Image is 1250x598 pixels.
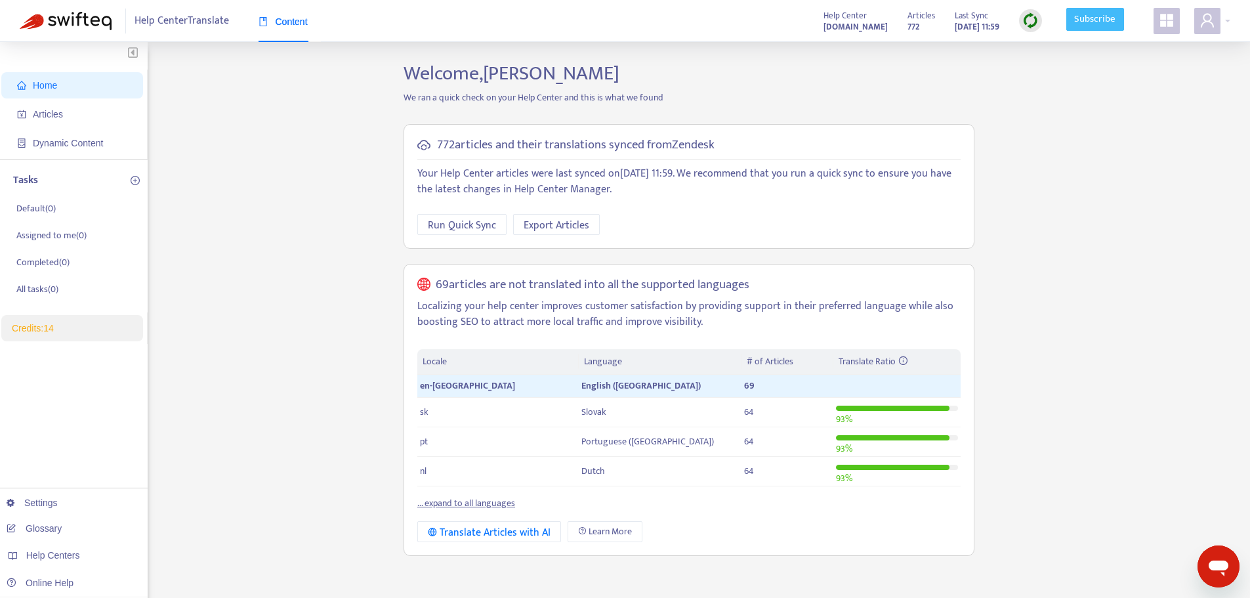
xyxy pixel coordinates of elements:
span: Dutch [581,463,605,479]
span: Slovak [581,404,606,419]
h5: 69 articles are not translated into all the supported languages [436,278,749,293]
span: 64 [744,463,754,479]
span: Export Articles [524,217,589,234]
span: user [1199,12,1215,28]
button: Export Articles [513,214,600,235]
button: Run Quick Sync [417,214,507,235]
span: Portuguese ([GEOGRAPHIC_DATA]) [581,434,714,449]
span: Home [33,80,57,91]
h5: 772 articles and their translations synced from Zendesk [437,138,715,153]
span: 93 % [836,441,852,456]
span: Help Center Translate [135,9,229,33]
th: Locale [417,349,579,375]
p: Your Help Center articles were last synced on [DATE] 11:59 . We recommend that you run a quick sy... [417,166,961,198]
p: Completed ( 0 ) [16,255,70,269]
div: Translate Ratio [839,354,955,369]
strong: 772 [907,20,919,34]
a: ... expand to all languages [417,496,515,511]
a: Subscribe [1066,8,1124,32]
span: Content [259,16,308,27]
span: 93 % [836,471,852,486]
img: sync.dc5367851b00ba804db3.png [1022,12,1039,29]
span: 64 [744,404,754,419]
span: book [259,17,268,26]
p: Default ( 0 ) [16,202,56,215]
span: Dynamic Content [33,138,103,148]
span: Help Center [823,9,867,23]
span: 69 [744,378,755,393]
th: # of Articles [741,349,833,375]
a: Credits:14 [12,323,54,333]
p: Tasks [13,173,38,188]
span: container [17,139,26,148]
p: Assigned to me ( 0 ) [16,228,87,242]
span: 93 % [836,412,852,427]
span: Articles [33,109,63,119]
button: Translate Articles with AI [417,521,561,542]
a: Online Help [7,578,73,588]
img: Swifteq [20,12,112,30]
span: Articles [907,9,935,23]
span: English ([GEOGRAPHIC_DATA]) [581,378,701,393]
span: 64 [744,434,754,449]
span: Learn More [589,524,632,539]
span: home [17,81,26,90]
a: Settings [7,498,58,508]
span: Last Sync [955,9,988,23]
strong: [DATE] 11:59 [955,20,999,34]
iframe: Button to launch messaging window, conversation in progress [1198,545,1240,587]
span: nl [420,463,427,479]
span: en-[GEOGRAPHIC_DATA] [420,378,515,393]
a: Learn More [568,521,642,542]
span: Help Centers [26,550,80,561]
div: Translate Articles with AI [428,524,551,541]
span: appstore [1159,12,1175,28]
p: Localizing your help center improves customer satisfaction by providing support in their preferre... [417,299,961,330]
span: Run Quick Sync [428,217,496,234]
span: account-book [17,110,26,119]
span: cloud-sync [417,139,430,152]
p: All tasks ( 0 ) [16,282,58,296]
span: sk [420,404,428,419]
a: Glossary [7,523,62,534]
strong: [DOMAIN_NAME] [823,20,888,34]
span: plus-circle [131,176,140,185]
th: Language [579,349,741,375]
span: global [417,278,430,293]
span: Welcome, [PERSON_NAME] [404,57,619,90]
span: pt [420,434,428,449]
a: [DOMAIN_NAME] [823,19,888,34]
p: We ran a quick check on your Help Center and this is what we found [394,91,984,104]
